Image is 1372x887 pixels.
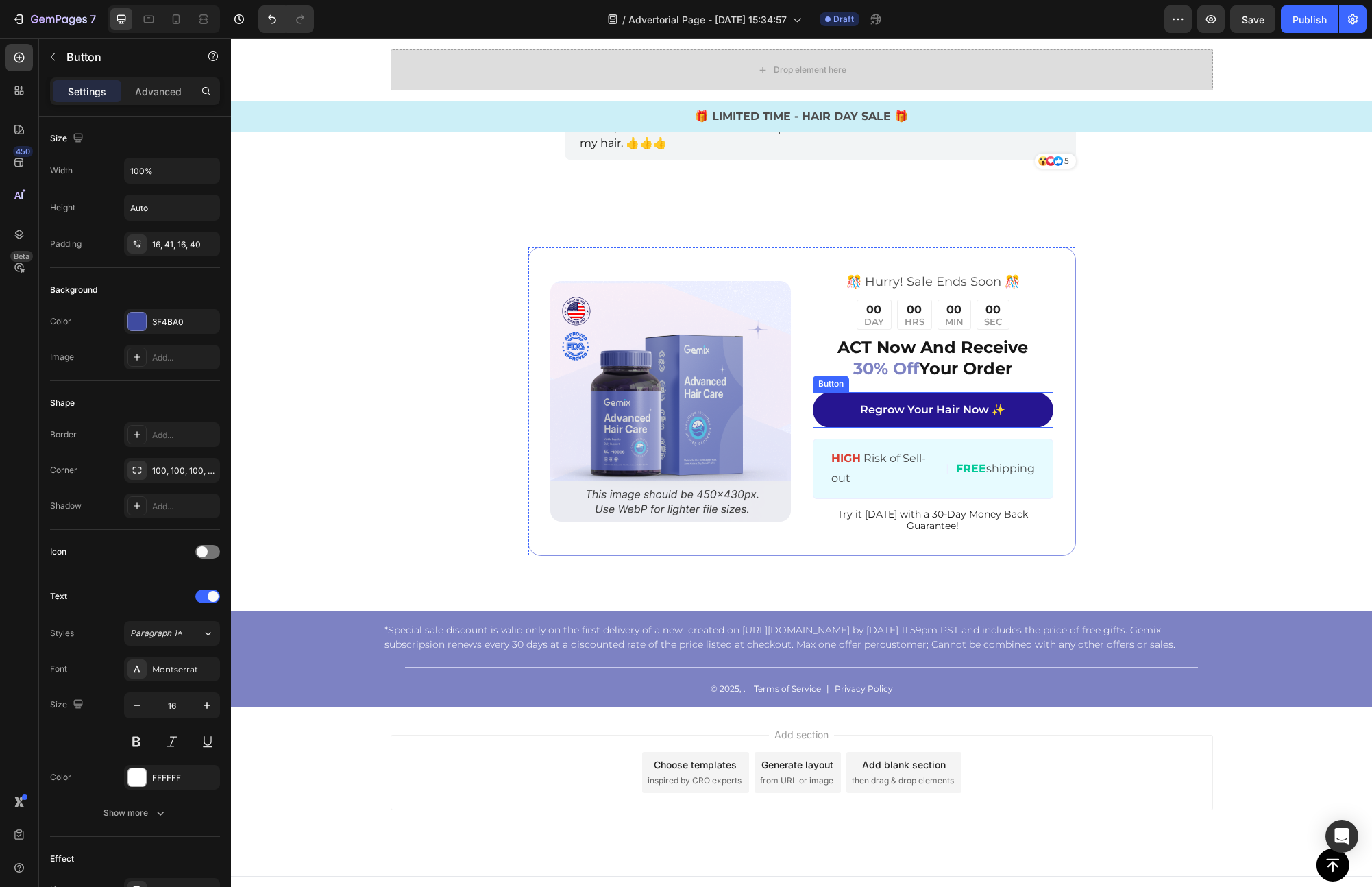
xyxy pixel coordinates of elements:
div: Height [50,202,75,214]
p: DAY [633,279,653,288]
div: Publish [1293,12,1327,27]
span: Try it [DATE] with a 30-Day Money Back Guarantee! [607,470,797,494]
a: Regrow Your Hair Now ✨ [582,354,822,390]
div: 00 [633,265,653,279]
div: 16, 41, 16, 40 [152,239,217,251]
span: Add section [538,689,603,703]
p: 7 [90,11,96,27]
p: *Special sale discount is valid only on the first delivery of a new created on [URL][DOMAIN_NAME]... [154,585,988,613]
div: Border [50,428,77,441]
input: Auto [125,195,219,220]
p: 5 [833,117,838,129]
p: Button [66,49,183,65]
p: ACT Now And Receive Your Order [583,298,821,341]
div: 00 [674,265,694,279]
div: Button [585,339,615,352]
div: Show more [103,806,167,820]
p: shipping [725,421,804,441]
p: HRS [674,279,694,288]
div: Add... [152,352,217,364]
input: Auto [125,158,219,183]
img: gempages_576114690648703826-ff8ba61a-de18-4a78-9a99-218f9af1b1b3.png [319,243,560,483]
span: Paragraph 1* [130,627,182,640]
div: FFFFFF [152,772,217,784]
div: Montserrat [152,664,217,676]
span: Save [1242,14,1264,25]
div: Size [50,696,86,714]
strong: HIGH [600,413,630,426]
div: Size [50,130,86,148]
span: from URL or image [529,736,602,749]
div: Color [50,315,71,328]
button: Show more [50,801,220,825]
span: | [715,424,718,437]
div: Text [50,590,67,603]
div: Choose templates [423,719,506,733]
span: / [622,12,626,27]
span: 30% Off [622,320,688,340]
p: ️🎊 Hurry! Sale Ends Soon ️🎊 [583,232,821,254]
div: Shadow [50,500,82,512]
div: Padding [50,238,82,250]
span: then drag & drop elements [621,736,723,749]
div: Add... [152,429,217,441]
div: 00 [714,265,733,279]
button: Save [1230,5,1275,33]
div: Undo/Redo [258,5,314,33]
p: Settings [68,84,106,99]
div: 450 [13,146,33,157]
div: Background [50,284,97,296]
button: Publish [1281,5,1338,33]
div: Add blank section [631,719,715,733]
span: Draft [833,13,854,25]
button: Paragraph 1* [124,621,220,646]
div: Shape [50,397,75,409]
p: Regrow Your Hair Now ✨ [629,365,774,379]
p: MIN [714,279,733,288]
div: 00 [753,265,771,279]
div: Font [50,663,67,675]
iframe: Design area [231,38,1372,887]
div: Width [50,165,73,177]
button: 7 [5,5,102,33]
p: SEC [753,279,771,288]
div: Effect [50,853,74,865]
div: Image [50,351,74,363]
p: Risk of Sell-out [600,411,708,450]
p: Terms of Service [523,644,590,657]
span: inspired by CRO experts [417,736,511,749]
p: Advanced [135,84,182,99]
div: Beta [10,251,33,262]
div: Icon [50,546,66,558]
div: Color [50,771,71,783]
strong: FREE [725,424,755,437]
div: Generate layout [530,719,602,733]
div: 100, 100, 100, 100 [152,465,217,477]
p: Privacy Policy [604,644,662,657]
div: Styles [50,627,74,640]
div: Open Intercom Messenger [1325,820,1358,853]
p: | [596,644,598,657]
span: Advertorial Page - [DATE] 15:34:57 [628,12,787,27]
div: 3F4BA0 [152,316,217,328]
p: © 2025, . [480,644,515,657]
div: Corner [50,464,77,476]
div: Add... [152,500,217,513]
